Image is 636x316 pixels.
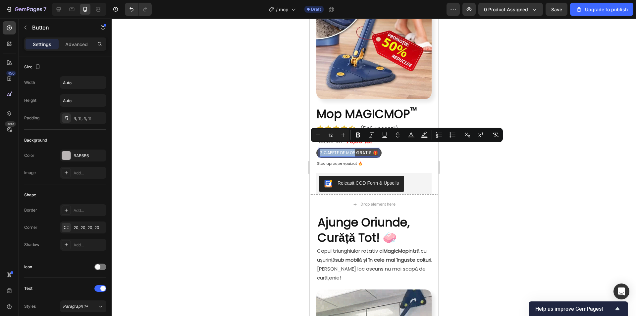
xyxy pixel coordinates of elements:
[60,95,106,106] input: Auto
[535,306,613,312] span: Help us improve GemPages!
[7,87,100,103] span: Mop MAGICMOP
[51,106,88,114] span: (546 Recenzii)
[100,86,107,98] sup: ™
[24,63,42,72] div: Size
[65,41,88,48] p: Advanced
[484,6,528,13] span: 0 product assigned
[15,161,23,169] img: CKKYs5695_ICEAE=.webp
[24,242,39,248] div: Shadow
[24,170,36,176] div: Image
[478,3,543,16] button: 0 product assigned
[43,5,46,13] p: 7
[74,115,105,121] div: 4, 11, 4, 11
[7,119,32,127] s: 159,00 lei
[24,97,36,103] div: Height
[24,192,36,198] div: Shape
[7,129,72,139] button: <p><span style="font-size:12px;">2 CAPETE DE MOP GRATIS 🎁</span></p>
[7,118,129,128] div: Rich Text Editor. Editing area: main
[24,303,36,309] div: Styles
[28,161,89,168] div: Releasit COD Form & Upsells
[5,121,16,127] div: Beta
[63,303,88,309] span: Paragraph 1*
[3,3,49,16] button: 7
[24,137,47,143] div: Background
[7,142,53,148] span: Stoc aproape epuizat 🔥
[51,183,86,188] div: Drop element here
[551,7,562,12] span: Save
[9,157,94,173] button: Releasit COD Form & Upsells
[24,153,34,158] div: Color
[125,3,152,16] div: Undo/Redo
[24,207,37,213] div: Border
[24,80,35,86] div: Width
[570,3,633,16] button: Upgrade to publish
[74,208,105,214] div: Add...
[546,3,567,16] button: Save
[74,170,105,176] div: Add...
[10,131,68,138] div: Rich Text Editor. Editing area: main
[8,196,100,227] strong: Ajunge Oriunde, Curăță Tot! 🧼
[33,41,51,48] p: Settings
[576,6,628,13] div: Upgrade to publish
[26,238,123,245] strong: sub mobilă și în cele mai înguste colțuri.
[50,106,136,114] div: Rich Text Editor. Editing area: main
[311,6,321,12] span: Draft
[74,242,105,248] div: Add...
[613,284,629,299] div: Open Intercom Messenger
[6,71,16,76] div: 450
[60,300,106,312] button: Paragraph 1*
[310,19,438,316] iframe: Design area
[32,24,88,32] p: Button
[36,118,62,127] strong: 79,00 lei
[24,224,37,230] div: Corner
[74,225,105,231] div: 20, 20, 20, 20
[74,229,99,236] strong: MagicMop
[24,264,32,270] div: Icon
[535,305,621,313] button: Show survey - Help us improve GemPages!
[311,128,503,142] div: Editor contextual toolbar
[279,6,289,13] span: mop
[24,115,39,121] div: Padding
[276,6,278,13] span: /
[74,153,105,159] div: BAB6B6
[24,285,32,291] div: Text
[60,77,106,89] input: Auto
[7,228,128,264] p: Capul triunghiular rotativ al intră cu ușurință [PERSON_NAME] loc ascuns nu mai scapă de curățenie!
[10,131,68,137] span: 2 CAPETE DE MOP GRATIS 🎁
